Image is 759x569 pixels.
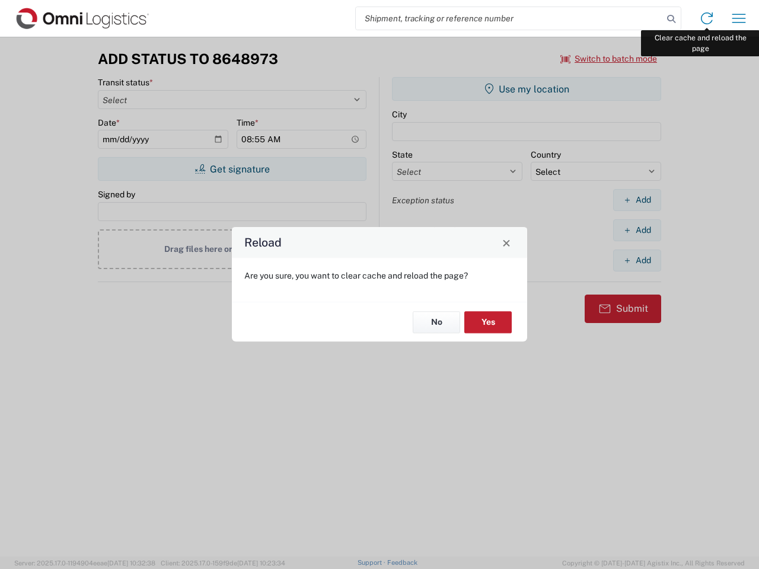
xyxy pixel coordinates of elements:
button: No [413,311,460,333]
input: Shipment, tracking or reference number [356,7,663,30]
button: Close [498,234,515,251]
p: Are you sure, you want to clear cache and reload the page? [244,270,515,281]
h4: Reload [244,234,282,251]
button: Yes [464,311,512,333]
